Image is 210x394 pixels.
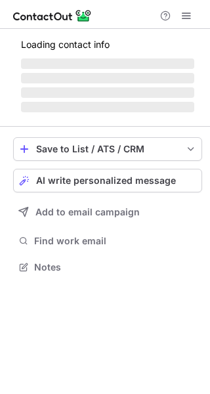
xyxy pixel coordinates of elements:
img: ContactOut v5.3.10 [13,8,92,24]
button: Find work email [13,232,202,250]
button: Notes [13,258,202,276]
span: ‌ [21,73,194,83]
span: ‌ [21,87,194,98]
span: Notes [34,261,197,273]
span: Add to email campaign [35,207,140,217]
button: AI write personalized message [13,169,202,192]
button: Add to email campaign [13,200,202,224]
span: ‌ [21,102,194,112]
button: save-profile-one-click [13,137,202,161]
div: Save to List / ATS / CRM [36,144,179,154]
span: ‌ [21,58,194,69]
p: Loading contact info [21,39,194,50]
span: Find work email [34,235,197,247]
span: AI write personalized message [36,175,176,186]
